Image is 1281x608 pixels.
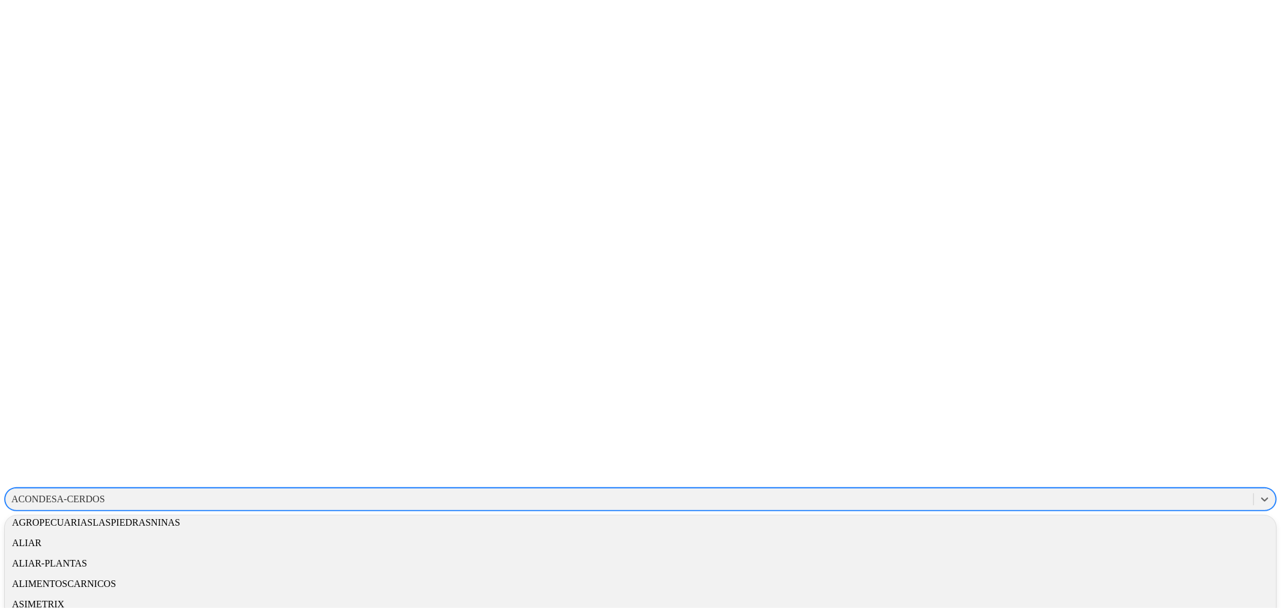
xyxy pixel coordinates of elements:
[5,512,1276,533] div: AGROPECUARIASLASPIEDRASNINAS
[5,553,1276,574] div: ALIAR-PLANTAS
[5,574,1276,594] div: ALIMENTOSCARNICOS
[5,533,1276,553] div: ALIAR
[11,494,105,505] div: ACONDESA-CERDOS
